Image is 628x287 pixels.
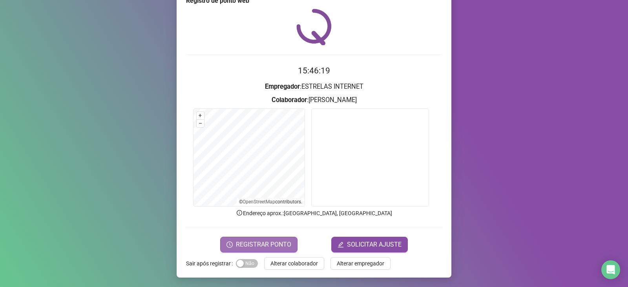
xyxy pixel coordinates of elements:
[236,209,243,216] span: info-circle
[338,241,344,248] span: edit
[239,199,302,205] li: © contributors.
[186,82,442,92] h3: : ESTRELAS INTERNET
[272,96,307,104] strong: Colaborador
[337,259,384,268] span: Alterar empregador
[243,199,275,205] a: OpenStreetMap
[347,240,402,249] span: SOLICITAR AJUSTE
[197,120,204,127] button: –
[186,209,442,218] p: Endereço aprox. : [GEOGRAPHIC_DATA], [GEOGRAPHIC_DATA]
[298,66,330,75] time: 15:46:19
[197,112,204,119] button: +
[330,257,391,270] button: Alterar empregador
[220,237,298,252] button: REGISTRAR PONTO
[296,9,332,45] img: QRPoint
[264,257,324,270] button: Alterar colaborador
[601,260,620,279] div: Open Intercom Messenger
[186,95,442,105] h3: : [PERSON_NAME]
[270,259,318,268] span: Alterar colaborador
[236,240,291,249] span: REGISTRAR PONTO
[186,257,236,270] label: Sair após registrar
[265,83,300,90] strong: Empregador
[331,237,408,252] button: editSOLICITAR AJUSTE
[226,241,233,248] span: clock-circle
